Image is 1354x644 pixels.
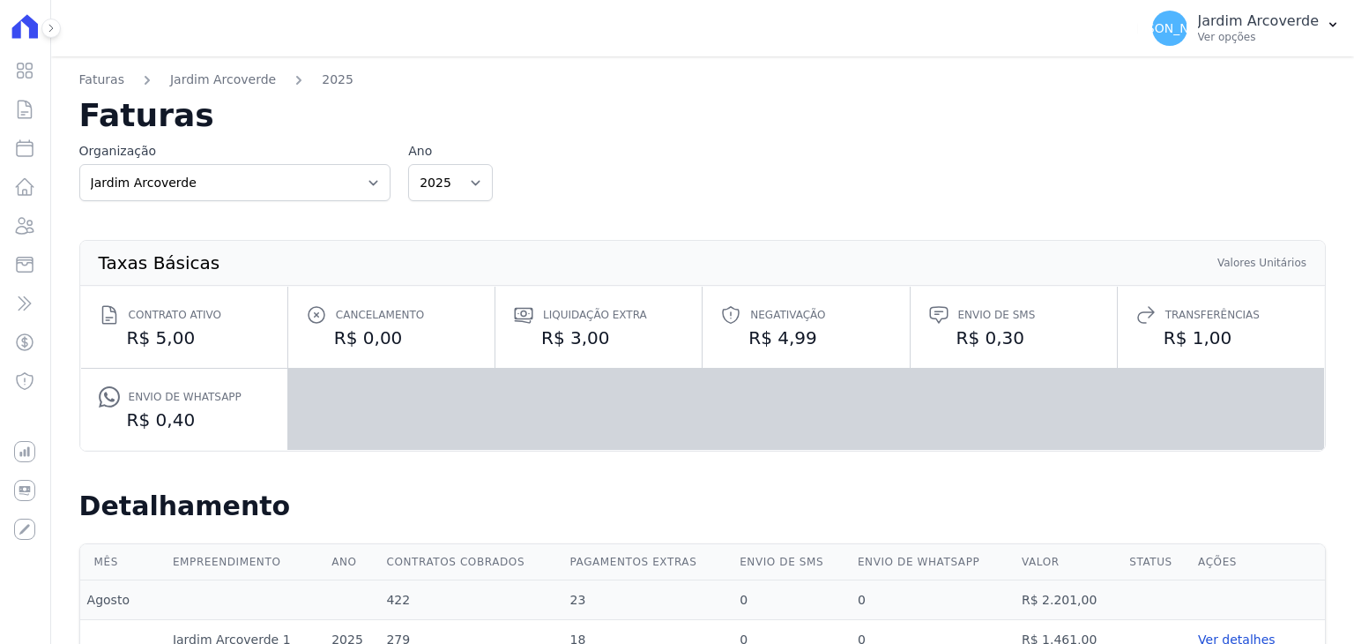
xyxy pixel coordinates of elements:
span: Envio de Whatsapp [129,388,242,406]
dd: R$ 0,40 [99,408,270,432]
th: Taxas Básicas [98,255,221,271]
dd: R$ 0,30 [928,326,1099,350]
dd: R$ 5,00 [99,326,270,350]
span: Negativação [750,306,825,324]
th: Ano [324,544,379,580]
dd: R$ 1,00 [1135,326,1306,350]
td: 0 [733,580,851,620]
th: Valores Unitários [1216,255,1307,271]
span: Cancelamento [336,306,424,324]
h2: Faturas [79,100,1326,131]
dd: R$ 0,00 [306,326,477,350]
a: Faturas [79,71,124,89]
th: Mês [80,544,166,580]
label: Organização [79,142,391,161]
th: Pagamentos extras [562,544,733,580]
span: Contrato ativo [129,306,221,324]
span: [PERSON_NAME] [1118,22,1220,34]
td: Agosto [80,580,166,620]
th: Envio de Whatsapp [851,544,1015,580]
nav: Breadcrumb [79,71,1326,100]
dd: R$ 4,99 [720,326,891,350]
td: 0 [851,580,1015,620]
button: [PERSON_NAME] Jardim Arcoverde Ver opções [1138,4,1354,53]
th: Ações [1191,544,1325,580]
p: Ver opções [1198,30,1319,44]
span: Transferências [1165,306,1260,324]
h2: Detalhamento [79,490,1326,522]
span: Liquidação extra [543,306,647,324]
th: Status [1122,544,1191,580]
span: Envio de SMS [958,306,1036,324]
td: 23 [562,580,733,620]
th: Contratos cobrados [379,544,562,580]
td: R$ 2.201,00 [1015,580,1122,620]
th: Valor [1015,544,1122,580]
a: Jardim Arcoverde [170,71,276,89]
th: Empreendimento [166,544,324,580]
th: Envio de SMS [733,544,851,580]
td: 422 [379,580,562,620]
a: 2025 [322,71,353,89]
p: Jardim Arcoverde [1198,12,1319,30]
label: Ano [408,142,493,161]
dd: R$ 3,00 [513,326,684,350]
